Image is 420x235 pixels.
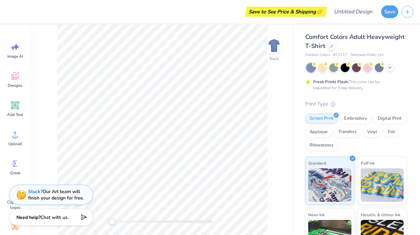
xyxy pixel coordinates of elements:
[381,5,398,18] button: Save
[361,211,400,218] span: Metallic & Glitter Ink
[340,114,371,124] div: Embroidery
[28,188,43,195] strong: Stuck?
[308,160,326,167] span: Standard
[313,79,396,91] div: This color can be expedited for 5 day delivery.
[333,52,347,58] span: # C1717
[305,114,338,124] div: Screen Print
[305,33,405,50] span: Comfort Colors Adult Heavyweight T-Shirt
[316,7,323,15] span: 👉
[329,5,378,18] input: Untitled Design
[308,168,351,202] img: Standard
[351,52,384,58] span: Minimum Order: 24 +
[8,141,22,146] span: Upload
[10,170,20,176] span: Greek
[361,160,375,167] span: Puff Ink
[334,127,361,137] div: Transfers
[247,7,325,17] div: Save to See Price & Shipping
[373,114,406,124] div: Digital Print
[305,127,332,137] div: Applique
[305,140,338,151] div: Rhinestones
[305,52,330,58] span: Comfort Colors
[384,127,399,137] div: Foil
[363,127,382,137] div: Vinyl
[7,112,23,117] span: Add Text
[313,79,349,84] strong: Fresh Prints Flash:
[308,211,325,218] span: Neon Ink
[40,214,69,221] span: Chat with us.
[305,100,407,108] div: Print Type
[8,83,22,88] span: Designs
[7,54,23,59] span: Image AI
[270,56,278,62] div: Back
[16,214,40,221] strong: Need help?
[109,218,115,225] div: Accessibility label
[28,188,84,201] div: Our Art team will finish your design for free.
[361,168,404,202] img: Puff Ink
[267,39,281,52] img: Back
[4,199,26,210] span: Clipart & logos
